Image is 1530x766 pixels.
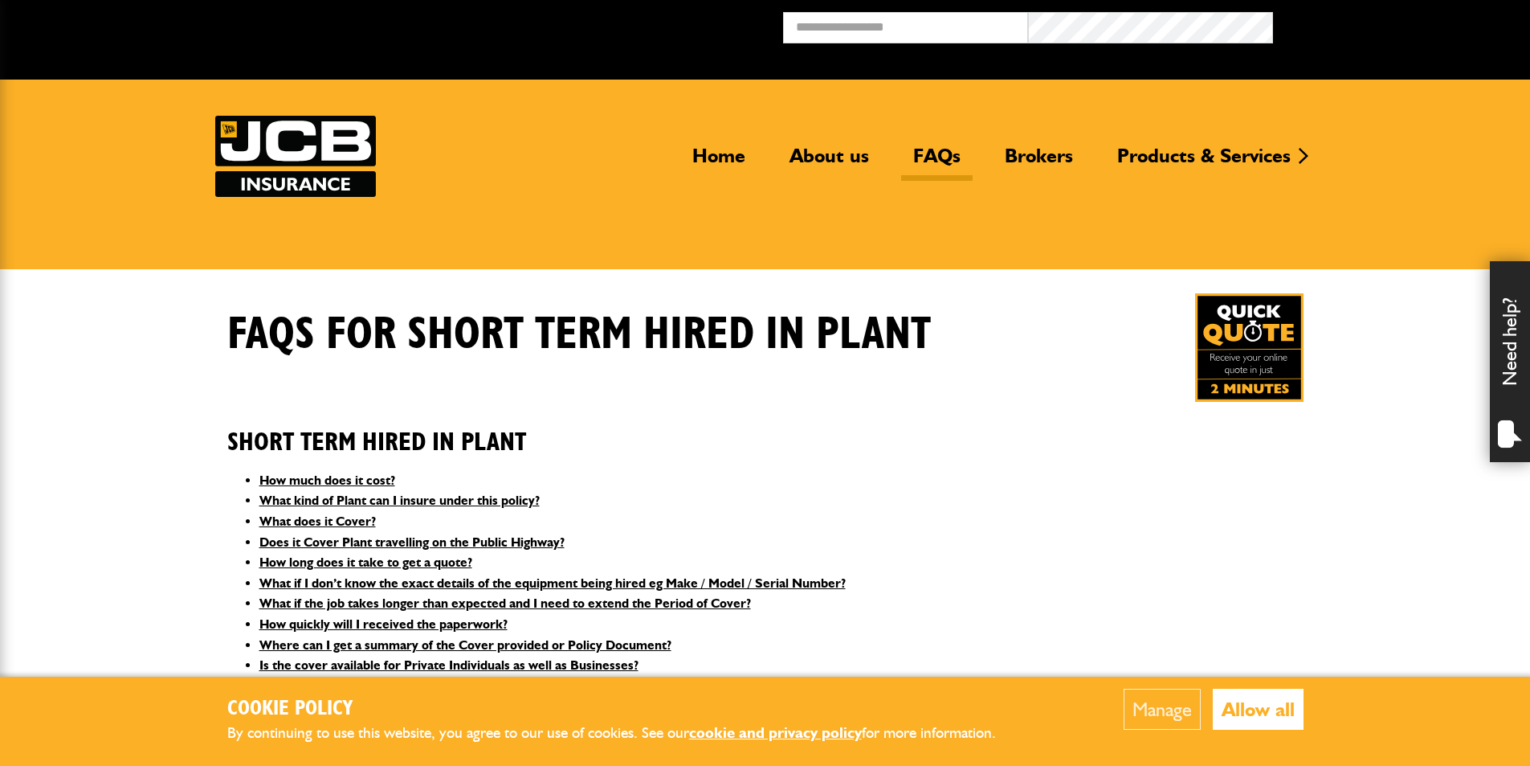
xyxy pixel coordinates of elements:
a: What does it Cover? [259,514,376,529]
div: Need help? [1490,261,1530,462]
a: FAQs [901,144,973,181]
button: Allow all [1213,689,1304,730]
img: Quick Quote [1195,293,1304,402]
a: What kind of Plant can I insure under this policy? [259,493,540,508]
a: How much does it cost? [259,473,395,488]
a: Home [680,144,757,181]
img: JCB Insurance Services logo [215,116,376,197]
a: JCB Insurance Services [215,116,376,197]
a: What if I don’t know the exact details of the equipment being hired eg Make / Model / Serial Number? [259,576,846,591]
p: By continuing to use this website, you agree to our use of cookies. See our for more information. [227,721,1022,746]
a: Products & Services [1105,144,1303,181]
button: Broker Login [1273,12,1518,37]
a: Is the cover available for Private Individuals as well as Businesses? [259,657,639,673]
a: What if the job takes longer than expected and I need to extend the Period of Cover? [259,596,751,611]
a: About us [777,144,881,181]
a: Where can I get a summary of the Cover provided or Policy Document? [259,637,671,653]
a: Does it Cover Plant travelling on the Public Highway? [259,535,565,550]
h1: FAQS for Short Term Hired In Plant [227,308,931,362]
a: cookie and privacy policy [689,723,862,742]
a: Get your insurance quote in just 2-minutes [1195,293,1304,402]
a: How long does it take to get a quote? [259,555,472,570]
a: How quickly will I received the paperwork? [259,616,508,632]
h2: Cookie Policy [227,697,1022,722]
a: Brokers [993,144,1085,181]
h2: Short Term Hired In Plant [227,403,1304,457]
button: Manage [1124,689,1201,730]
